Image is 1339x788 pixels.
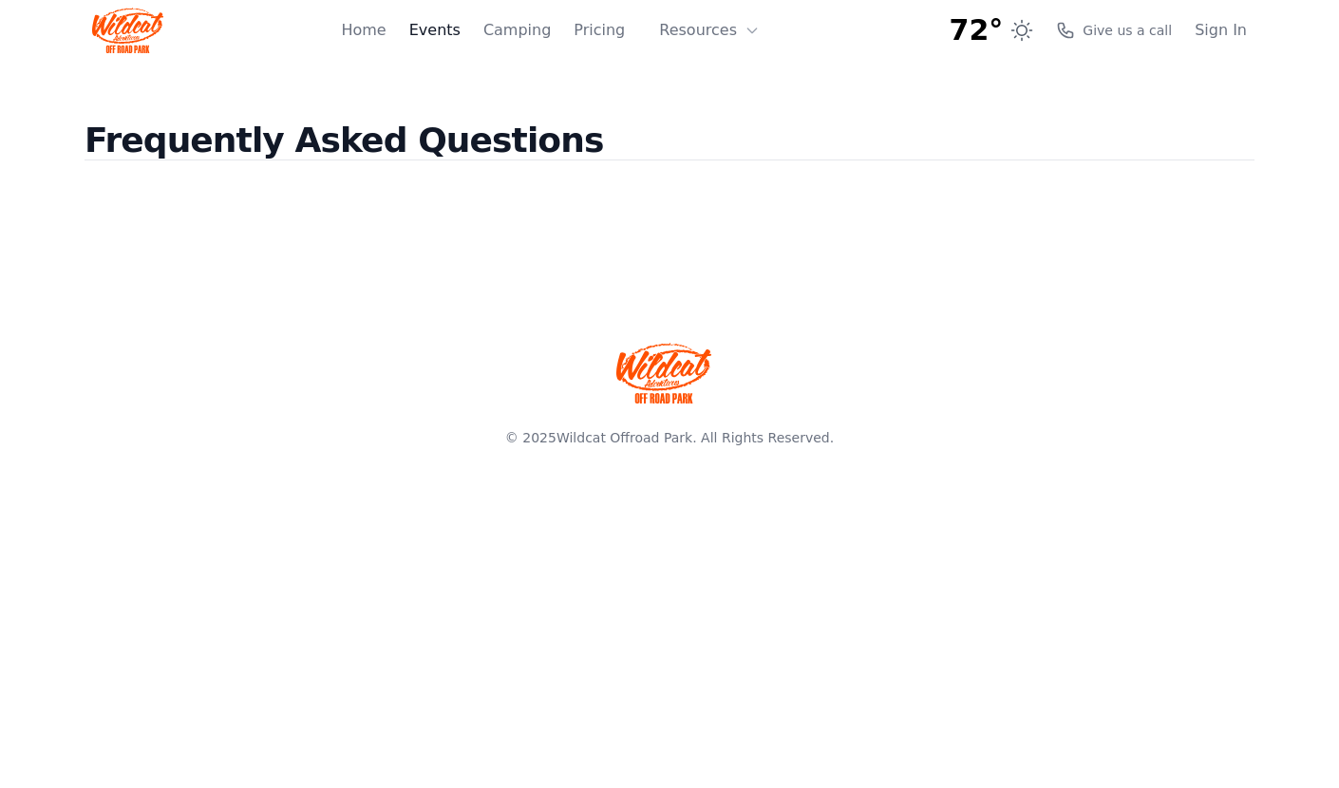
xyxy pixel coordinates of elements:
[483,19,551,42] a: Camping
[1195,19,1247,42] a: Sign In
[574,19,625,42] a: Pricing
[1083,21,1172,40] span: Give us a call
[648,11,771,49] button: Resources
[616,343,711,403] img: Wildcat Offroad park
[341,19,386,42] a: Home
[950,13,1004,47] span: 72°
[85,122,1254,191] h2: Frequently Asked Questions
[409,19,461,42] a: Events
[556,430,692,445] a: Wildcat Offroad Park
[505,430,834,445] span: © 2025 . All Rights Reserved.
[1056,21,1172,40] a: Give us a call
[92,8,163,53] img: Wildcat Logo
